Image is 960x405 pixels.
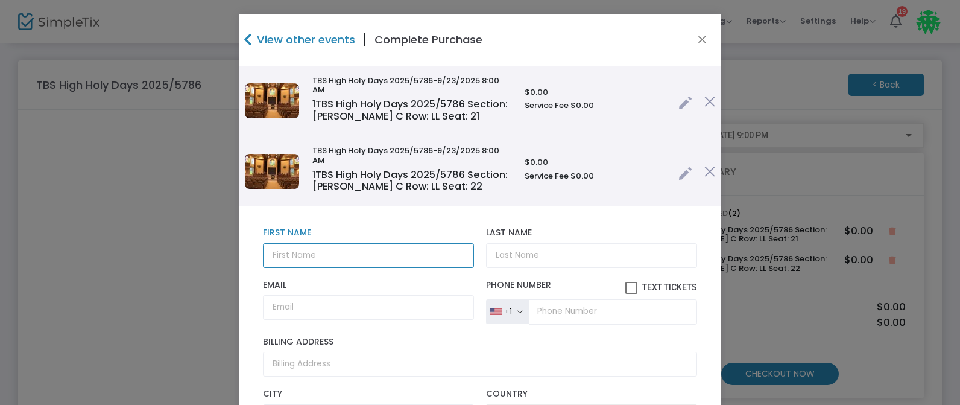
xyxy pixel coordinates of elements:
[263,280,474,291] label: Email
[525,171,666,181] h6: Service Fee $0.00
[312,97,315,111] span: 1
[263,352,697,377] input: Billing Address
[263,228,474,238] label: First Name
[245,83,299,118] img: 638830108398338133638513915947198156638211381632506999637922834859161978635718717922496427sanctua...
[486,228,697,238] label: Last Name
[263,389,474,400] label: City
[312,168,508,194] span: TBS High Holy Days 2025/5786 Section: [PERSON_NAME] C Row: LL Seat: 22
[312,146,513,165] h6: TBS High Holy Days 2025/5786
[695,32,710,48] button: Close
[704,166,715,177] img: cross.png
[312,76,513,95] h6: TBS High Holy Days 2025/5786
[704,96,715,107] img: cross.png
[355,29,374,51] span: |
[525,101,666,110] h6: Service Fee $0.00
[312,145,499,166] span: -9/23/2025 8:00 AM
[529,299,697,325] input: Phone Number
[263,295,474,320] input: Email
[486,389,697,400] label: Country
[374,31,482,48] h4: Complete Purchase
[263,337,697,348] label: Billing Address
[254,31,355,48] h4: View other events
[525,158,666,167] h6: $0.00
[525,88,666,97] h6: $0.00
[486,299,529,325] button: +1
[642,282,697,292] span: Text Tickets
[312,75,499,96] span: -9/23/2025 8:00 AM
[245,154,299,189] img: 638830108398338133638513915947198156638211381632506999637922834859161978635718717922496427sanctua...
[312,97,508,123] span: TBS High Holy Days 2025/5786 Section: [PERSON_NAME] C Row: LL Seat: 21
[312,168,315,182] span: 1
[486,243,697,268] input: Last Name
[263,243,474,268] input: First Name
[504,307,512,316] div: +1
[486,280,697,295] label: Phone Number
